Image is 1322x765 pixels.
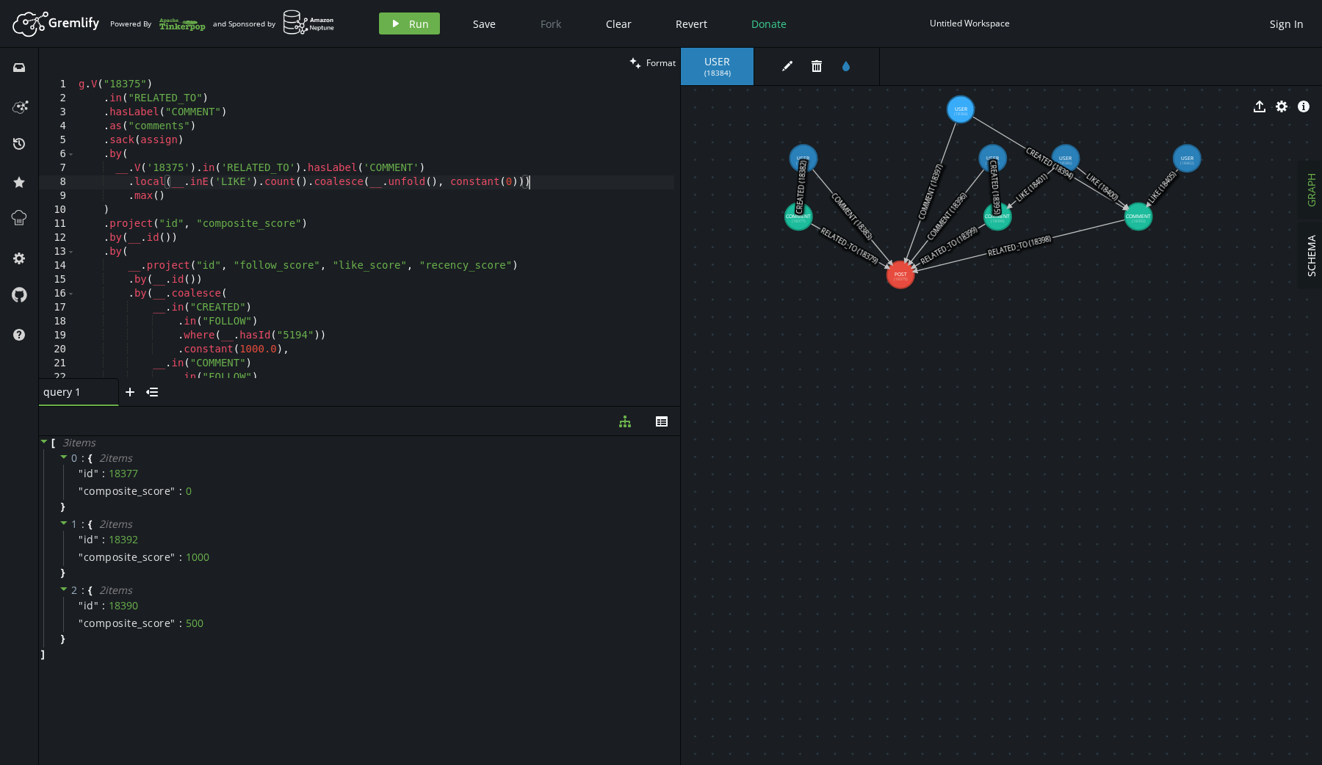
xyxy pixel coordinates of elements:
span: 2 item s [99,517,132,531]
div: 17 [39,301,76,315]
div: Powered By [110,11,206,37]
button: Donate [740,12,798,35]
div: 13 [39,245,76,259]
div: 0 [186,485,192,498]
text: CREATED (18382) [794,160,808,214]
tspan: (18388) [986,160,1000,166]
span: " [79,550,84,564]
span: " [170,550,176,564]
span: " [170,484,176,498]
span: : [82,452,85,465]
tspan: COMMENT [1126,213,1151,220]
div: 5 [39,134,76,148]
span: } [59,566,65,579]
button: Fork [529,12,573,35]
span: 2 item s [99,583,132,597]
tspan: (18402) [1180,160,1194,166]
span: : [179,485,182,498]
tspan: USER [986,155,999,162]
div: 500 [186,617,203,630]
tspan: POST [895,271,907,278]
div: 20 [39,343,76,357]
span: " [94,598,99,612]
span: Run [409,17,429,31]
div: 8 [39,175,76,189]
tspan: COMMENT [786,213,811,220]
span: GRAPH [1304,173,1318,207]
span: : [179,551,182,564]
span: query 1 [43,385,102,399]
div: 18377 [109,467,138,480]
div: 21 [39,357,76,371]
div: 7 [39,162,76,175]
span: : [82,584,85,597]
div: 6 [39,148,76,162]
text: CREATED (18395) [989,160,1003,214]
div: and Sponsored by [213,10,335,37]
span: Sign In [1270,17,1304,31]
span: composite_score [84,551,171,564]
tspan: (18386) [1058,160,1072,166]
span: Fork [541,17,561,31]
span: " [94,466,99,480]
div: 18 [39,315,76,329]
button: Format [625,48,680,78]
span: composite_score [84,617,171,630]
div: 14 [39,259,76,273]
span: } [59,500,65,513]
img: AWS Neptune [283,10,335,35]
span: USER [696,55,739,68]
tspan: COMMENT [985,213,1010,220]
tspan: (18392) [1132,218,1146,224]
span: { [88,584,92,597]
button: Save [462,12,507,35]
span: [ [51,436,55,449]
span: " [79,598,84,612]
span: 2 [71,583,78,597]
tspan: (18377) [792,218,806,224]
span: : [102,533,105,546]
span: " [79,532,84,546]
span: 3 item s [62,435,95,449]
div: 10 [39,203,76,217]
div: 9 [39,189,76,203]
span: Donate [751,17,787,31]
span: { [88,518,92,531]
span: 0 [71,451,78,465]
span: { [88,452,92,465]
span: id [84,533,94,546]
button: Sign In [1263,12,1311,35]
tspan: USER [797,155,809,162]
span: : [102,599,105,612]
span: : [179,617,182,630]
div: 1000 [186,551,209,564]
span: Format [646,57,676,69]
span: 2 item s [99,451,132,465]
div: 12 [39,231,76,245]
tspan: USER [1059,155,1072,162]
button: Clear [595,12,643,35]
span: ( 18384 ) [704,68,731,78]
tspan: (18375) [894,276,908,282]
span: : [82,518,85,531]
div: 16 [39,287,76,301]
tspan: (18380) [796,160,810,166]
div: 1 [39,78,76,92]
div: Untitled Workspace [930,18,1010,29]
tspan: (18390) [991,218,1005,224]
div: 4 [39,120,76,134]
span: id [84,599,94,612]
span: Revert [676,17,707,31]
span: 1 [71,517,78,531]
button: Run [379,12,440,35]
span: " [94,532,99,546]
span: ] [39,648,45,661]
span: " [79,466,84,480]
button: Revert [665,12,718,35]
span: composite_score [84,485,171,498]
div: 19 [39,329,76,343]
div: 15 [39,273,76,287]
span: " [170,616,176,630]
span: Save [473,17,496,31]
span: : [102,467,105,480]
